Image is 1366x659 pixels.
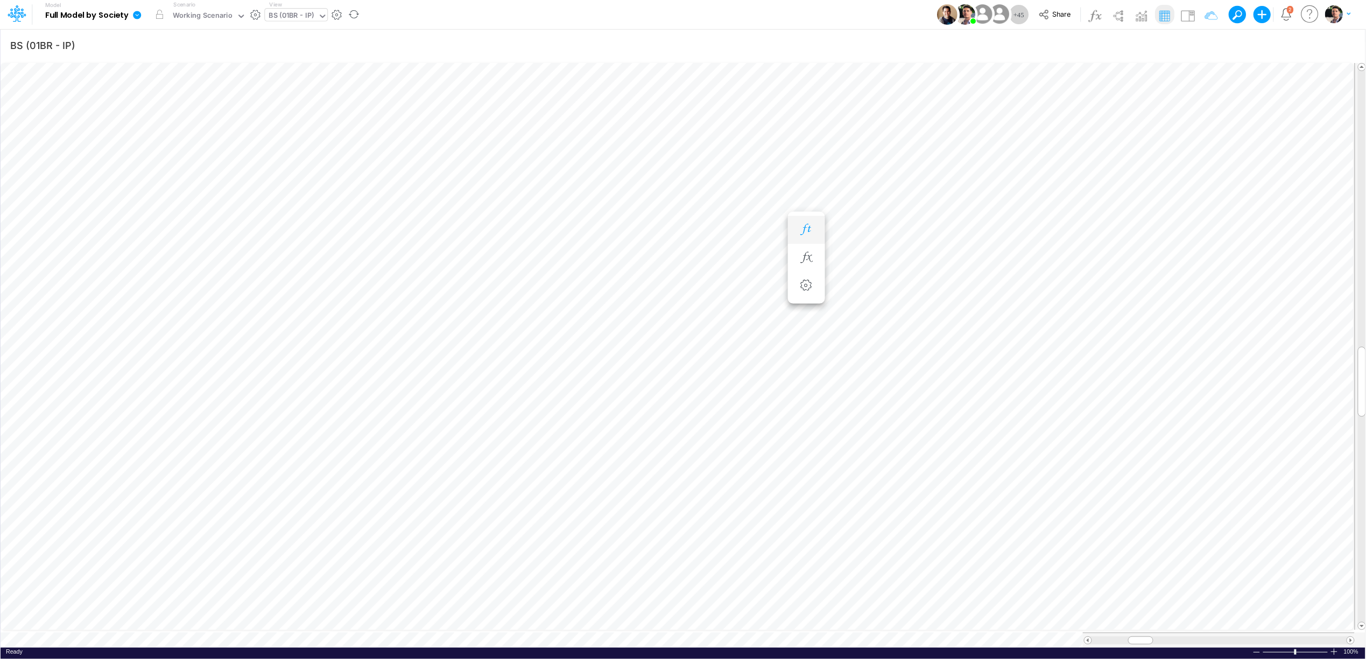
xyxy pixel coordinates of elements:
[173,1,195,9] label: Scenario
[1280,8,1293,20] a: Notifications
[10,34,1131,56] input: Type a title here
[1330,648,1339,656] div: Zoom In
[1052,10,1071,18] span: Share
[988,2,1012,26] img: User Image Icon
[1344,648,1360,656] div: Zoom level
[269,10,314,23] div: BS (01BR - IP)
[1033,6,1078,23] button: Share
[6,648,23,656] div: In Ready mode
[269,1,281,9] label: View
[955,4,975,25] img: User Image Icon
[937,4,957,25] img: User Image Icon
[1263,648,1330,656] div: Zoom
[173,10,233,23] div: Working Scenario
[1289,7,1292,12] div: 2 unread items
[1344,648,1360,656] span: 100%
[45,2,61,9] label: Model
[1294,649,1297,655] div: Zoom
[45,11,129,20] b: Full Model by Society
[1252,648,1261,656] div: Zoom Out
[1013,11,1024,18] span: + 45
[6,648,23,655] span: Ready
[970,2,995,26] img: User Image Icon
